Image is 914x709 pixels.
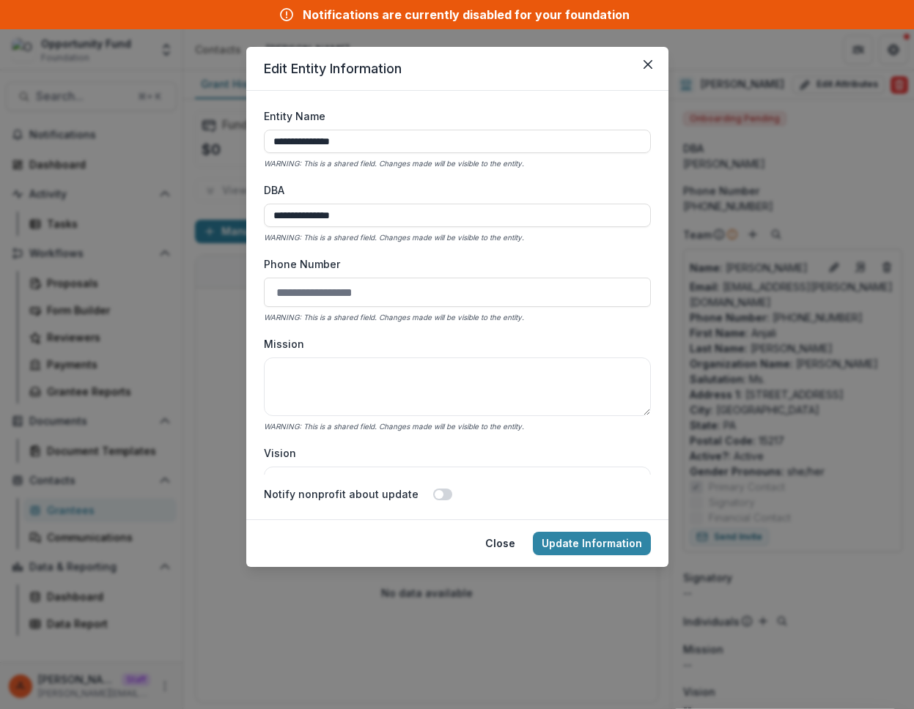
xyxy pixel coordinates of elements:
[636,53,660,76] button: Close
[303,6,630,23] div: Notifications are currently disabled for your foundation
[533,532,651,555] button: Update Information
[264,108,642,124] label: Entity Name
[476,532,524,555] button: Close
[264,313,524,322] i: WARNING: This is a shared field. Changes made will be visible to the entity.
[264,445,642,461] label: Vision
[264,182,642,198] label: DBA
[264,159,524,168] i: WARNING: This is a shared field. Changes made will be visible to the entity.
[246,47,668,91] header: Edit Entity Information
[264,486,419,502] label: Notify nonprofit about update
[264,233,524,242] i: WARNING: This is a shared field. Changes made will be visible to the entity.
[264,422,524,431] i: WARNING: This is a shared field. Changes made will be visible to the entity.
[264,336,642,352] label: Mission
[264,256,642,272] label: Phone Number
